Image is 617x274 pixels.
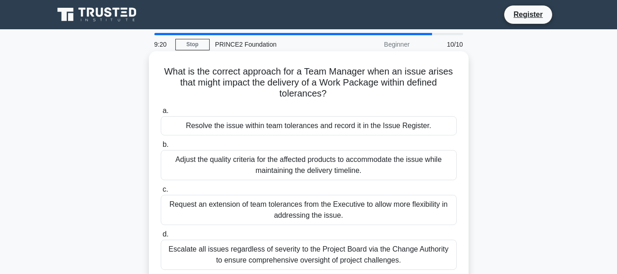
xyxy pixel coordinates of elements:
div: Resolve the issue within team tolerances and record it in the Issue Register. [161,116,457,135]
h5: What is the correct approach for a Team Manager when an issue arises that might impact the delive... [160,66,458,100]
div: Request an extension of team tolerances from the Executive to allow more flexibility in addressin... [161,195,457,225]
span: d. [163,230,169,238]
span: b. [163,140,169,148]
div: PRINCE2 Foundation [210,35,335,54]
div: 9:20 [149,35,175,54]
a: Stop [175,39,210,50]
a: Register [508,9,548,20]
div: Beginner [335,35,415,54]
span: c. [163,185,168,193]
div: Escalate all issues regardless of severity to the Project Board via the Change Authority to ensur... [161,240,457,270]
div: 10/10 [415,35,469,54]
div: Adjust the quality criteria for the affected products to accommodate the issue while maintaining ... [161,150,457,180]
span: a. [163,107,169,114]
